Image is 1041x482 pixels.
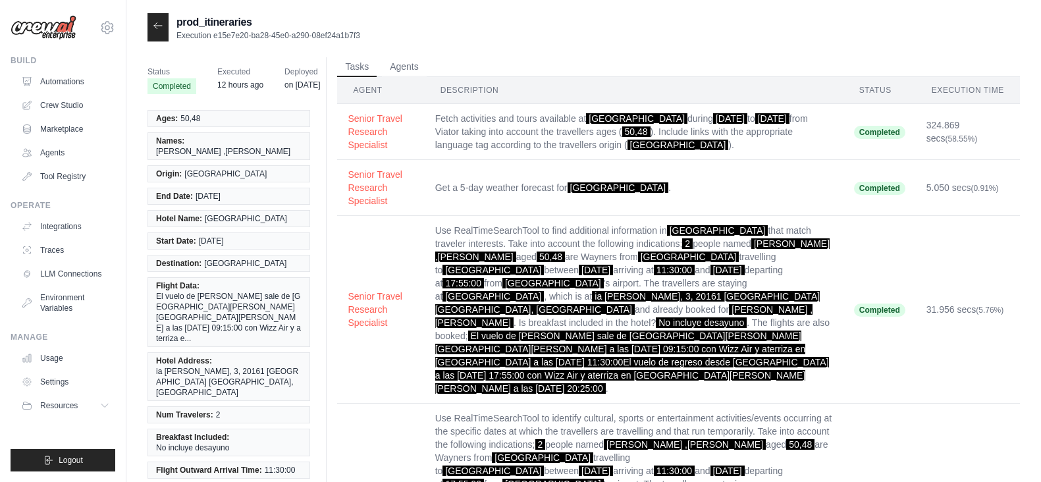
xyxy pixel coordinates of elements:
span: El vuelo de [PERSON_NAME] sale de [GEOGRAPHIC_DATA][PERSON_NAME][GEOGRAPHIC_DATA][PERSON_NAME] a ... [435,331,829,394]
a: Environment Variables [16,287,115,319]
span: Completed [147,78,196,94]
a: Traces [16,240,115,261]
span: 11:30:00 [265,465,296,475]
span: Completed [854,304,905,317]
span: [DATE] [713,113,747,124]
span: Logout [59,455,83,466]
span: Deployed [284,65,320,78]
span: 50,48 [622,126,651,137]
span: [GEOGRAPHIC_DATA] [205,213,287,224]
span: [GEOGRAPHIC_DATA] [442,291,544,302]
img: Logo [11,15,76,40]
span: 50,48 [786,439,814,450]
td: 324.869 secs [916,104,1020,160]
span: Flight Outward Arrival Time: [156,465,262,475]
div: Manage [11,332,115,342]
span: [DATE] [199,236,224,246]
th: Agent [337,77,424,104]
span: [GEOGRAPHIC_DATA] [184,169,267,179]
span: [PERSON_NAME] ,[PERSON_NAME] [604,439,766,450]
span: Ages: [156,113,178,124]
span: [DATE] [579,466,613,476]
a: Settings [16,371,115,392]
iframe: Chat Widget [975,419,1041,482]
span: Completed [854,182,905,195]
span: ia [PERSON_NAME], 3, 20161 [GEOGRAPHIC_DATA] [GEOGRAPHIC_DATA], [GEOGRAPHIC_DATA] [435,291,820,315]
span: [GEOGRAPHIC_DATA] [586,113,687,124]
a: Automations [16,71,115,92]
span: (5.76%) [976,306,1003,315]
div: Build [11,55,115,66]
a: Integrations [16,216,115,237]
span: Hotel Address: [156,356,212,366]
span: Flight Data: [156,281,200,291]
button: Tasks [337,57,377,77]
a: Agents [16,142,115,163]
span: Num Travelers: [156,410,213,420]
a: Crew Studio [16,95,115,116]
span: 11:30:00 [654,466,695,476]
th: Status [843,77,916,104]
span: 50,48 [180,113,200,124]
span: Completed [854,126,905,139]
th: Description [425,77,843,104]
a: Tool Registry [16,166,115,187]
td: 5.050 secs [916,160,1020,216]
td: 31.956 secs [916,216,1020,404]
td: Fetch activities and tours available at during to from Viator taking into account the travellers ... [425,104,843,160]
span: [DATE] [710,466,745,476]
span: El vuelo de [PERSON_NAME] sale de [GEOGRAPHIC_DATA][PERSON_NAME][GEOGRAPHIC_DATA][PERSON_NAME] a ... [156,291,302,344]
span: [PERSON_NAME] ,[PERSON_NAME] [156,146,290,157]
span: [DATE] [196,191,221,201]
span: [GEOGRAPHIC_DATA] [492,452,593,463]
span: Destination: [156,258,201,269]
span: [GEOGRAPHIC_DATA] [627,140,729,150]
time: August 26, 2025 at 00:13 CEST [217,80,263,90]
span: End Date: [156,191,193,201]
span: [GEOGRAPHIC_DATA] [667,225,768,236]
span: [GEOGRAPHIC_DATA] [568,182,669,193]
button: Resources [16,395,115,416]
div: Operate [11,200,115,211]
span: [GEOGRAPHIC_DATA] [442,265,544,275]
span: [DATE] [755,113,789,124]
a: LLM Connections [16,263,115,284]
span: Executed [217,65,263,78]
button: Senior Travel Research Specialist [348,168,414,207]
button: Senior Travel Research Specialist [348,290,414,329]
span: [GEOGRAPHIC_DATA] [442,466,544,476]
button: Senior Travel Research Specialist [348,112,414,151]
td: Use RealTimeSearchTool to find additional information in that match traveler interests. Take into... [425,216,843,404]
time: August 11, 2025 at 14:25 CEST [284,80,320,90]
span: 2 [216,410,221,420]
span: 11:30:00 [654,265,695,275]
span: Hotel Name: [156,213,202,224]
span: Names: [156,136,184,146]
span: 2 [682,238,693,249]
span: 2 [535,439,546,450]
span: No incluye desayuno [156,442,229,453]
span: Start Date: [156,236,196,246]
span: Breakfast Included: [156,432,229,442]
span: [GEOGRAPHIC_DATA] [204,258,286,269]
span: Origin: [156,169,182,179]
h2: prod_itineraries [176,14,360,30]
span: 50,48 [537,252,565,262]
button: Logout [11,449,115,471]
td: Get a 5-day weather forecast for . [425,160,843,216]
span: [GEOGRAPHIC_DATA] [502,278,604,288]
button: Agents [382,57,427,77]
span: [DATE] [579,265,613,275]
span: ia [PERSON_NAME], 3, 20161 [GEOGRAPHIC_DATA] [GEOGRAPHIC_DATA], [GEOGRAPHIC_DATA] [156,366,302,398]
a: Usage [16,348,115,369]
span: [GEOGRAPHIC_DATA] [638,252,739,262]
span: No incluye desayuno [656,317,747,328]
span: [DATE] [710,265,745,275]
span: (58.55%) [946,134,978,144]
span: Status [147,65,196,78]
span: (0.91%) [971,184,998,193]
p: Execution e15e7e20-ba28-45e0-a290-08ef24a1b7f3 [176,30,360,41]
th: Execution Time [916,77,1020,104]
a: Marketplace [16,119,115,140]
